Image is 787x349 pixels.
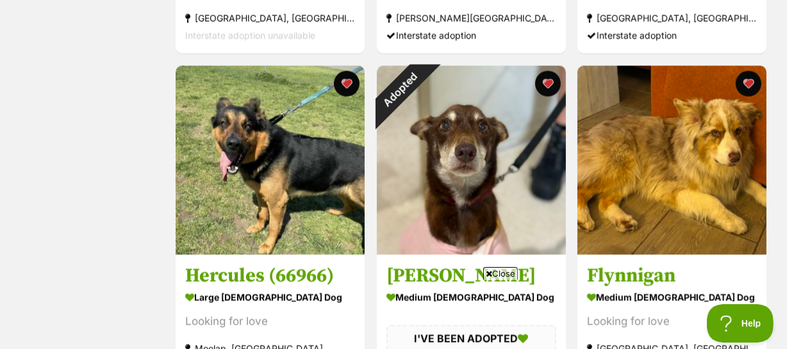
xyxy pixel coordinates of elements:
[386,10,556,27] div: [PERSON_NAME][GEOGRAPHIC_DATA], [GEOGRAPHIC_DATA]
[587,27,757,44] div: Interstate adoption
[334,71,360,97] button: favourite
[587,264,757,288] h3: Flynnigan
[185,30,315,41] span: Interstate adoption unavailable
[377,66,566,255] img: Bishop
[185,10,355,27] div: [GEOGRAPHIC_DATA], [GEOGRAPHIC_DATA]
[587,10,757,27] div: [GEOGRAPHIC_DATA], [GEOGRAPHIC_DATA]
[386,264,556,288] h3: [PERSON_NAME]
[386,27,556,44] div: Interstate adoption
[534,71,560,97] button: favourite
[185,264,355,288] h3: Hercules (66966)
[707,304,774,343] iframe: Help Scout Beacon - Open
[483,267,518,280] span: Close
[377,245,566,257] a: Adopted
[577,66,766,255] img: Flynnigan
[736,71,761,97] button: favourite
[176,66,365,255] img: Hercules (66966)
[83,285,704,343] iframe: Advertisement
[359,49,441,131] div: Adopted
